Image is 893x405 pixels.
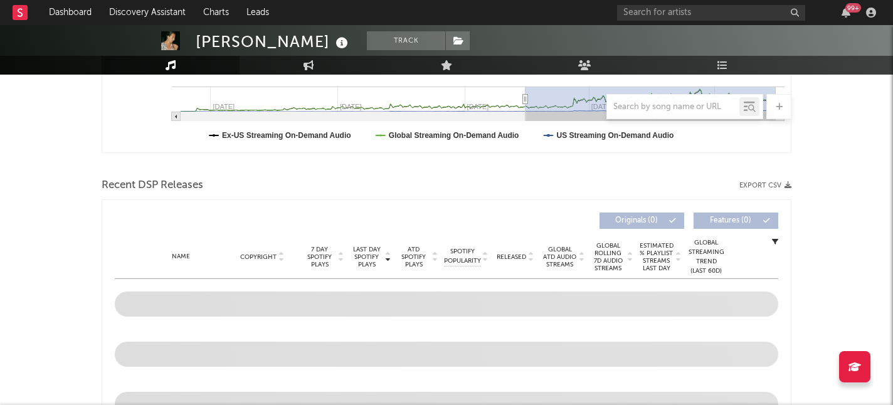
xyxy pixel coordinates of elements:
button: Track [367,31,445,50]
input: Search by song name or URL [607,102,739,112]
button: 99+ [842,8,850,18]
div: Global Streaming Trend (Last 60D) [687,238,725,276]
span: Last Day Spotify Plays [350,246,383,268]
span: Global ATD Audio Streams [542,246,577,268]
span: Spotify Popularity [444,247,481,266]
input: Search for artists [617,5,805,21]
div: [PERSON_NAME] [196,31,351,52]
span: 7 Day Spotify Plays [303,246,336,268]
span: Features ( 0 ) [702,217,759,224]
div: 99 + [845,3,861,13]
button: Features(0) [694,213,778,229]
span: Originals ( 0 ) [608,217,665,224]
span: Recent DSP Releases [102,178,203,193]
text: Global Streaming On-Demand Audio [389,131,519,140]
span: Global Rolling 7D Audio Streams [591,242,625,272]
span: Released [497,253,526,261]
span: Copyright [240,253,277,261]
span: Estimated % Playlist Streams Last Day [639,242,674,272]
span: ATD Spotify Plays [397,246,430,268]
text: US Streaming On-Demand Audio [556,131,674,140]
button: Export CSV [739,182,791,189]
text: Ex-US Streaming On-Demand Audio [222,131,351,140]
button: Originals(0) [600,213,684,229]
